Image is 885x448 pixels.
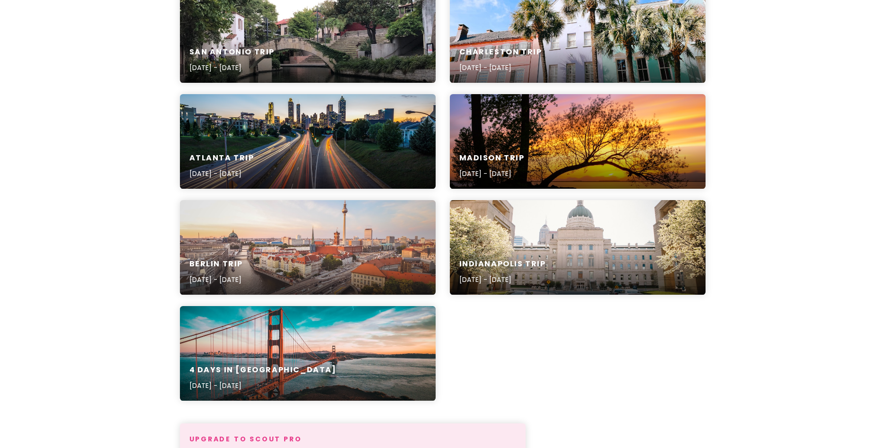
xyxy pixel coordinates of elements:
[180,94,436,189] a: timelapse photo of highway during golden hourAtlanta Trip[DATE] - [DATE]
[459,62,542,73] p: [DATE] - [DATE]
[450,200,706,295] a: white sedan parked near white concrete building during daytimeIndianapolis Trip[DATE] - [DATE]
[450,94,706,189] a: tree during golden hourMadison Trip[DATE] - [DATE]
[180,200,436,295] a: city buildings near body of water during daytimeBerlin Trip[DATE] - [DATE]
[189,259,243,269] h6: Berlin Trip
[189,365,337,375] h6: 4 Days in [GEOGRAPHIC_DATA]
[189,62,275,73] p: [DATE] - [DATE]
[459,47,542,57] h6: Charleston Trip
[189,47,275,57] h6: San Antonio Trip
[189,274,243,285] p: [DATE] - [DATE]
[459,153,525,163] h6: Madison Trip
[459,168,525,179] p: [DATE] - [DATE]
[180,306,436,401] a: 4 Days in [GEOGRAPHIC_DATA][DATE] - [DATE]
[459,259,546,269] h6: Indianapolis Trip
[189,168,254,179] p: [DATE] - [DATE]
[189,153,254,163] h6: Atlanta Trip
[459,274,546,285] p: [DATE] - [DATE]
[189,380,337,391] p: [DATE] - [DATE]
[189,435,516,443] h4: Upgrade to Scout Pro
